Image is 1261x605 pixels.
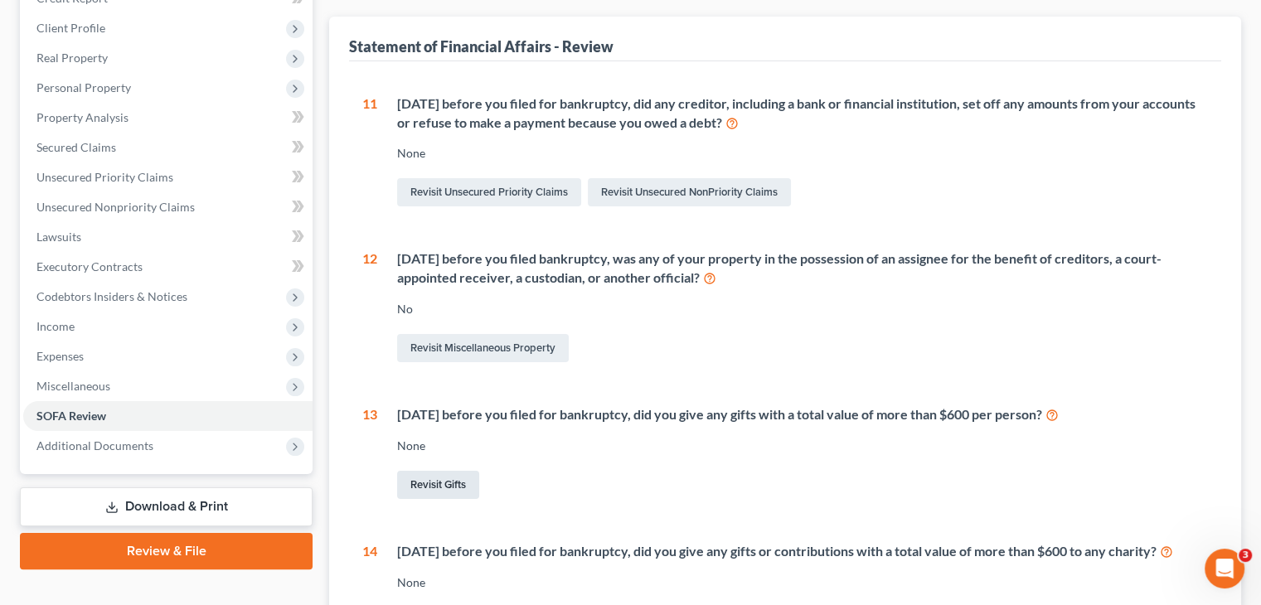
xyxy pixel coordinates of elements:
[36,259,143,273] span: Executory Contracts
[23,222,313,252] a: Lawsuits
[397,334,569,362] a: Revisit Miscellaneous Property
[362,94,377,211] div: 11
[23,103,313,133] a: Property Analysis
[36,409,106,423] span: SOFA Review
[23,252,313,282] a: Executory Contracts
[36,230,81,244] span: Lawsuits
[20,487,313,526] a: Download & Print
[36,289,187,303] span: Codebtors Insiders & Notices
[397,438,1208,454] div: None
[36,21,105,35] span: Client Profile
[397,249,1208,288] div: [DATE] before you filed bankruptcy, was any of your property in the possession of an assignee for...
[397,574,1208,591] div: None
[397,178,581,206] a: Revisit Unsecured Priority Claims
[1205,549,1244,588] iframe: Intercom live chat
[397,301,1208,317] div: No
[397,471,479,499] a: Revisit Gifts
[20,533,313,569] a: Review & File
[36,80,131,94] span: Personal Property
[23,401,313,431] a: SOFA Review
[36,170,173,184] span: Unsecured Priority Claims
[349,36,614,56] div: Statement of Financial Affairs - Review
[23,162,313,192] a: Unsecured Priority Claims
[23,133,313,162] a: Secured Claims
[1239,549,1252,562] span: 3
[588,178,791,206] a: Revisit Unsecured NonPriority Claims
[36,110,129,124] span: Property Analysis
[36,51,108,65] span: Real Property
[397,145,1208,162] div: None
[397,542,1208,561] div: [DATE] before you filed for bankruptcy, did you give any gifts or contributions with a total valu...
[397,405,1208,424] div: [DATE] before you filed for bankruptcy, did you give any gifts with a total value of more than $6...
[36,200,195,214] span: Unsecured Nonpriority Claims
[23,192,313,222] a: Unsecured Nonpriority Claims
[362,405,377,502] div: 13
[36,349,84,363] span: Expenses
[36,379,110,393] span: Miscellaneous
[397,94,1208,133] div: [DATE] before you filed for bankruptcy, did any creditor, including a bank or financial instituti...
[36,319,75,333] span: Income
[36,140,116,154] span: Secured Claims
[36,438,153,453] span: Additional Documents
[362,249,377,365] div: 12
